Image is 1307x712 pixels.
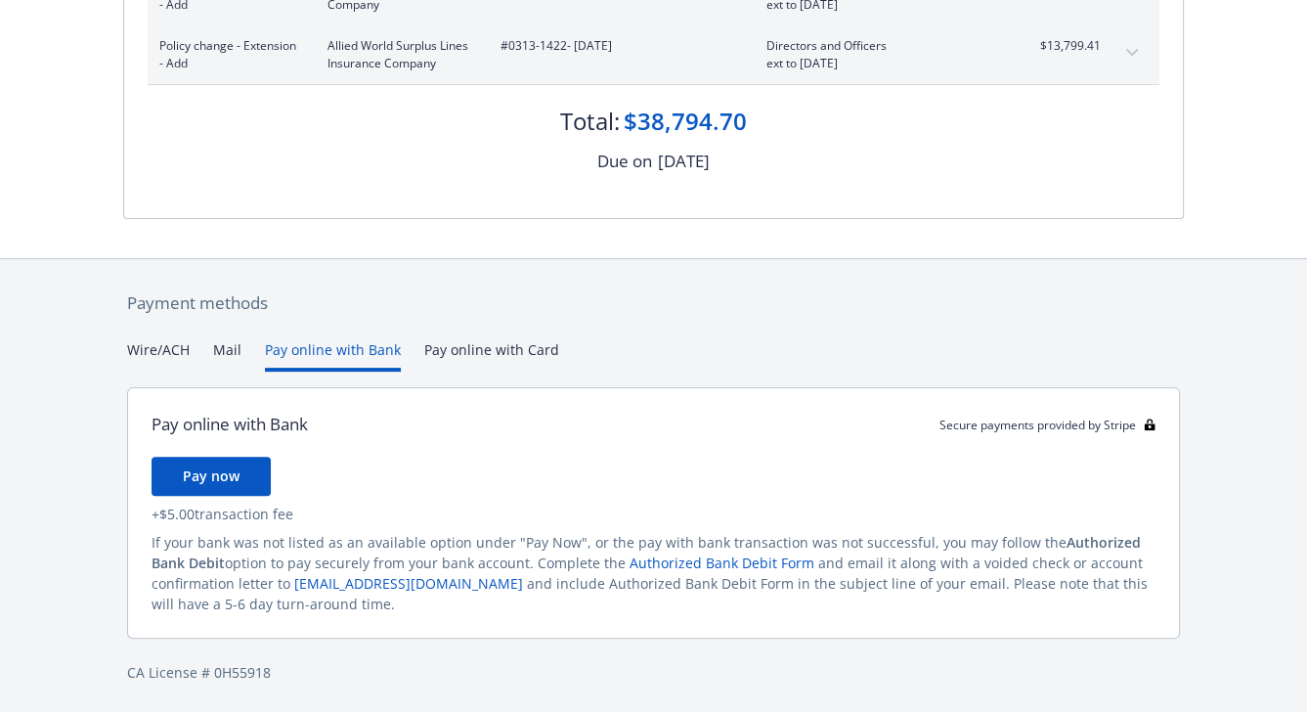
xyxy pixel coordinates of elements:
span: Allied World Surplus Lines Insurance Company [327,37,469,72]
div: [DATE] [658,149,710,174]
button: Pay online with Card [424,339,559,372]
a: Authorized Bank Debit Form [630,554,814,572]
span: Authorized Bank Debit [152,533,1141,572]
div: Total: [560,105,620,138]
a: [EMAIL_ADDRESS][DOMAIN_NAME] [294,574,523,593]
span: $13,799.41 [1027,37,1101,55]
button: Pay online with Bank [265,339,401,372]
div: CA License # 0H55918 [127,662,1180,683]
div: + $5.00 transaction fee [152,504,1155,524]
button: Wire/ACH [127,339,190,372]
span: ext to [DATE] [766,55,996,72]
button: expand content [1116,37,1148,68]
div: Secure payments provided by Stripe [939,417,1155,433]
div: Policy change - Extension - AddAllied World Surplus Lines Insurance Company#0313-1422- [DATE]Dire... [148,25,1159,84]
span: #0313-1422 - [DATE] [501,37,735,55]
button: Pay now [152,457,271,496]
div: If your bank was not listed as an available option under "Pay Now", or the pay with bank transact... [152,532,1155,614]
span: Directors and Officers [766,37,996,55]
button: Mail [213,339,241,372]
span: Pay now [183,467,240,485]
div: Pay online with Bank [152,412,308,437]
div: $38,794.70 [624,105,747,138]
div: Due on [597,149,652,174]
div: Payment methods [127,290,1180,316]
span: Directors and Officersext to [DATE] [766,37,996,72]
span: Policy change - Extension - Add [159,37,296,72]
